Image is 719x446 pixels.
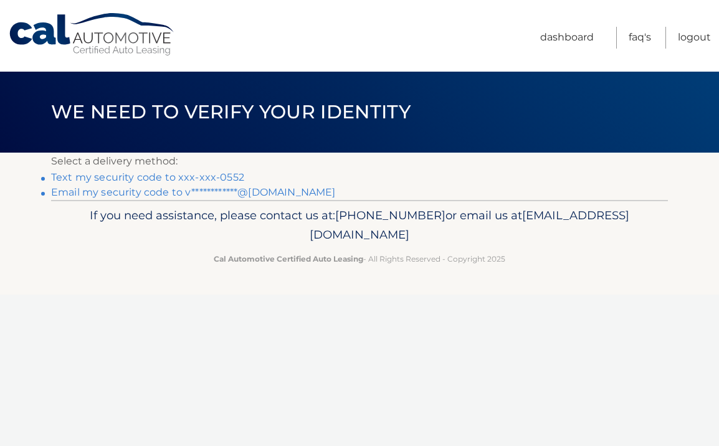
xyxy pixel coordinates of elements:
[678,27,711,49] a: Logout
[335,208,445,222] span: [PHONE_NUMBER]
[8,12,176,57] a: Cal Automotive
[59,206,660,245] p: If you need assistance, please contact us at: or email us at
[629,27,651,49] a: FAQ's
[51,100,411,123] span: We need to verify your identity
[51,171,244,183] a: Text my security code to xxx-xxx-0552
[59,252,660,265] p: - All Rights Reserved - Copyright 2025
[51,153,668,170] p: Select a delivery method:
[540,27,594,49] a: Dashboard
[214,254,363,263] strong: Cal Automotive Certified Auto Leasing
